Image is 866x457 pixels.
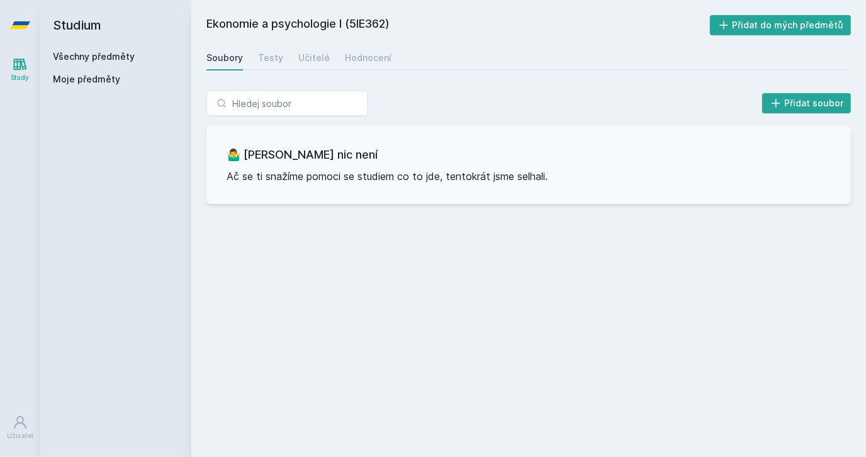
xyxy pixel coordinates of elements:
[258,45,283,71] a: Testy
[206,52,243,64] div: Soubory
[206,15,710,35] h2: Ekonomie a psychologie I (5IE362)
[7,431,33,441] div: Uživatel
[227,146,831,164] h3: 🤷‍♂️ [PERSON_NAME] nic není
[53,51,135,62] a: Všechny předměty
[206,91,368,116] input: Hledej soubor
[298,45,330,71] a: Učitelé
[762,93,852,113] button: Přidat soubor
[710,15,852,35] button: Přidat do mých předmětů
[345,52,391,64] div: Hodnocení
[206,45,243,71] a: Soubory
[3,50,38,89] a: Study
[53,73,120,86] span: Moje předměty
[3,409,38,447] a: Uživatel
[298,52,330,64] div: Učitelé
[258,52,283,64] div: Testy
[11,73,30,82] div: Study
[345,45,391,71] a: Hodnocení
[227,169,831,184] p: Ač se ti snažíme pomoci se studiem co to jde, tentokrát jsme selhali.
